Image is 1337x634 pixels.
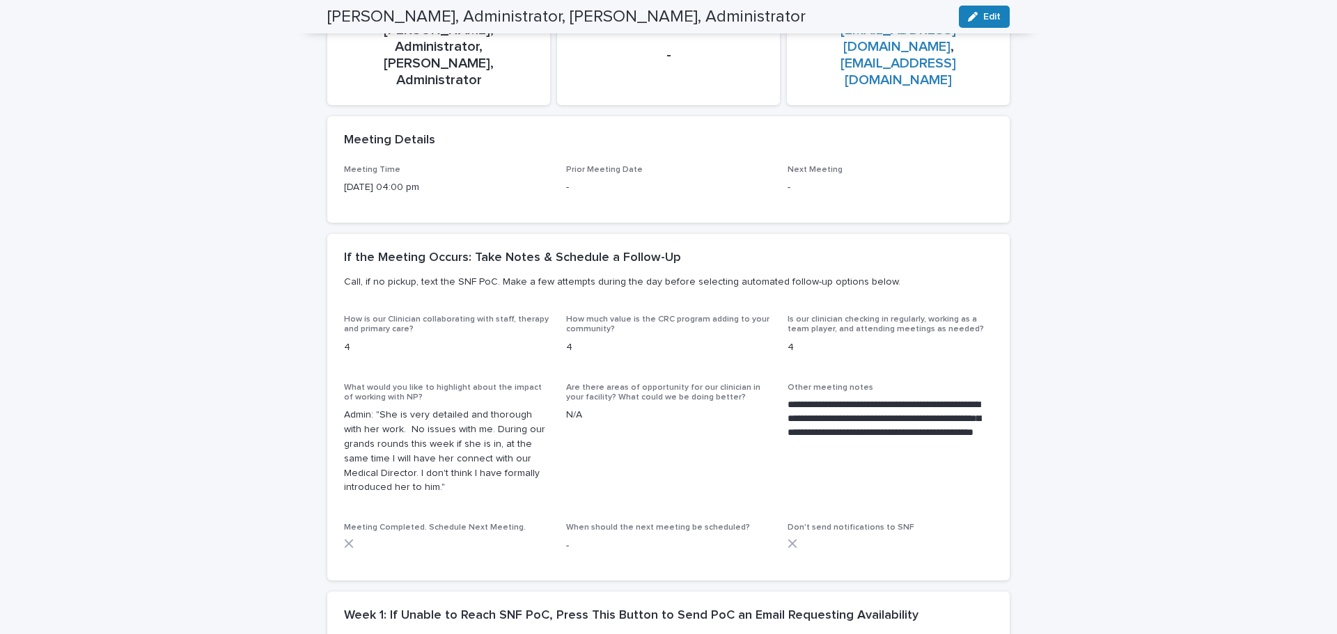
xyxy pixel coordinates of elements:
p: - [566,539,772,553]
span: Are there areas of opportunity for our clinician in your facility? What could we be doing better? [566,383,760,402]
p: , [804,22,993,88]
span: Prior Meeting Date [566,166,643,174]
h2: If the Meeting Occurs: Take Notes & Schedule a Follow-Up [344,251,681,266]
span: How much value is the CRC program adding to your community? [566,315,769,333]
p: 4 [788,340,993,355]
span: Meeting Completed. Schedule Next Meeting. [344,523,526,532]
h2: Meeting Details [344,133,435,148]
h2: Week 1: If Unable to Reach SNF PoC, Press This Button to Send PoC an Email Requesting Availability [344,608,918,624]
p: [DATE] 04:00 pm [344,180,549,195]
span: Next Meeting [788,166,843,174]
p: - [574,47,763,63]
h2: [PERSON_NAME], Administrator, [PERSON_NAME], Administrator [327,7,806,27]
p: - [566,180,772,195]
span: Don't send notifications to SNF [788,523,914,532]
p: Admin: "She is very detailed and thorough with her work. No issues with me. During our grands rou... [344,408,549,495]
p: Call, if no pickup, text the SNF PoC. Make a few attempts during the day before selecting automat... [344,276,987,288]
a: [EMAIL_ADDRESS][DOMAIN_NAME] [840,56,956,87]
button: Edit [959,6,1010,28]
p: N/A [566,408,772,422]
span: Other meeting notes [788,383,873,392]
p: 4 [566,340,772,355]
span: What would you like to highlight about the impact of working with NP? [344,383,542,402]
p: [PERSON_NAME], Administrator, [PERSON_NAME], Administrator [344,22,533,88]
span: Is our clinician checking in regularly, working as a team player, and attending meetings as needed? [788,315,984,333]
span: How is our Clinician collaborating with staff, therapy and primary care? [344,315,549,333]
span: Edit [983,12,1001,22]
span: Meeting Time [344,166,400,174]
p: 4 [344,340,549,355]
p: - [788,180,993,195]
span: When should the next meeting be scheduled? [566,523,750,532]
